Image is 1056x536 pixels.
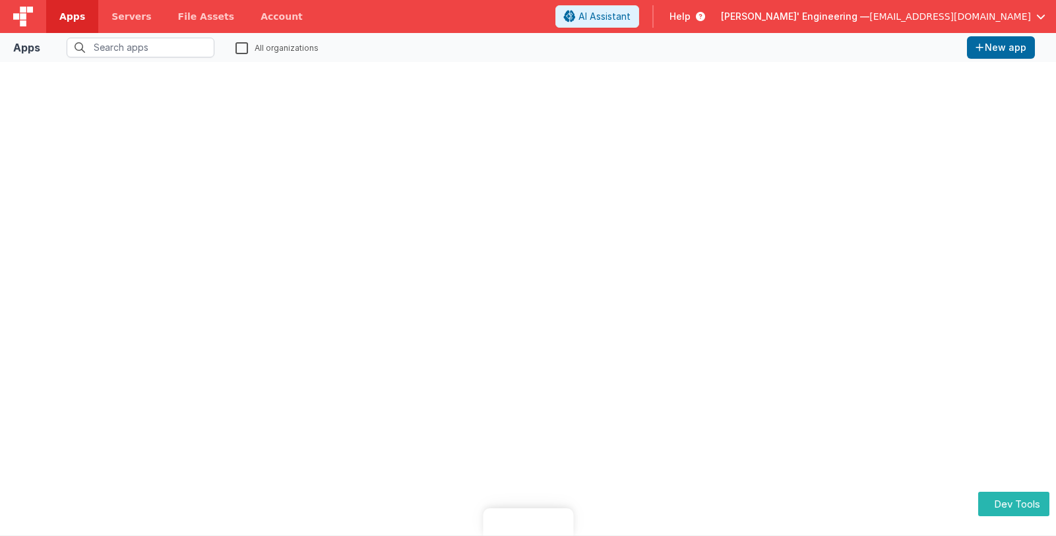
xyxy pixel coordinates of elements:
[67,38,214,57] input: Search apps
[483,508,573,536] iframe: Marker.io feedback button
[978,492,1049,516] button: Dev Tools
[869,10,1031,23] span: [EMAIL_ADDRESS][DOMAIN_NAME]
[178,10,235,23] span: File Assets
[578,10,631,23] span: AI Assistant
[669,10,691,23] span: Help
[111,10,151,23] span: Servers
[721,10,1045,23] button: [PERSON_NAME]' Engineering — [EMAIL_ADDRESS][DOMAIN_NAME]
[13,40,40,55] div: Apps
[721,10,869,23] span: [PERSON_NAME]' Engineering —
[555,5,639,28] button: AI Assistant
[59,10,85,23] span: Apps
[967,36,1035,59] button: New app
[235,41,319,53] label: All organizations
